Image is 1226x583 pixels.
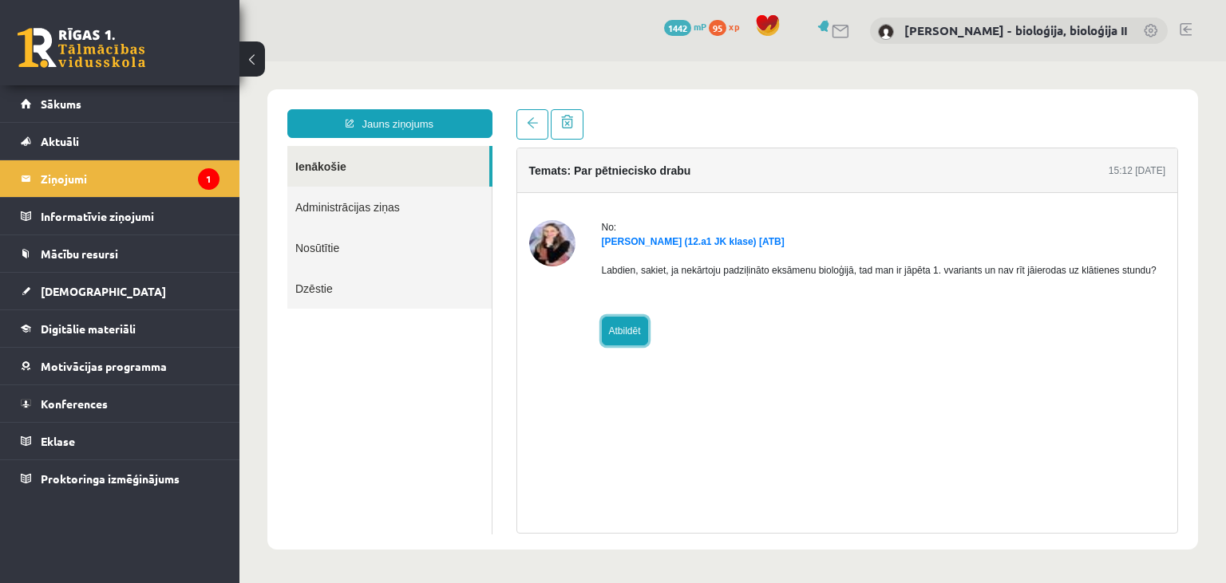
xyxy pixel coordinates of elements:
[904,22,1127,38] a: [PERSON_NAME] - bioloģija, bioloģija II
[41,97,81,111] span: Sākums
[869,102,926,116] div: 15:12 [DATE]
[48,166,252,207] a: Nosūtītie
[41,321,136,336] span: Digitālie materiāli
[41,160,219,197] legend: Ziņojumi
[41,284,166,298] span: [DEMOGRAPHIC_DATA]
[21,160,219,197] a: Ziņojumi1
[41,434,75,448] span: Eklase
[21,235,219,272] a: Mācību resursi
[41,471,180,486] span: Proktoringa izmēģinājums
[362,175,545,186] a: [PERSON_NAME] (12.a1 JK klase) [ATB]
[362,255,409,284] a: Atbildēt
[48,125,252,166] a: Administrācijas ziņas
[41,198,219,234] legend: Informatīvie ziņojumi
[878,24,894,40] img: Elza Saulīte - bioloģija, bioloģija II
[21,348,219,384] a: Motivācijas programma
[198,168,219,190] i: 1
[21,423,219,459] a: Eklase
[48,207,252,247] a: Dzēstie
[362,202,917,216] p: Labdien, sakiet, ja nekārtoju padziļināto eksāmenu bioloģijā, tad man ir jāpēta 1. vvariants un n...
[41,359,167,373] span: Motivācijas programma
[729,20,739,33] span: xp
[21,273,219,309] a: [DEMOGRAPHIC_DATA]
[21,385,219,422] a: Konferences
[290,103,452,116] h4: Temats: Par pētniecisko drabu
[709,20,726,36] span: 95
[694,20,706,33] span: mP
[41,246,118,261] span: Mācību resursi
[18,28,145,68] a: Rīgas 1. Tālmācības vidusskola
[41,134,79,148] span: Aktuāli
[664,20,706,33] a: 1442 mP
[21,198,219,234] a: Informatīvie ziņojumi
[48,48,253,77] a: Jauns ziņojums
[48,85,250,125] a: Ienākošie
[362,159,917,173] div: No:
[41,396,108,411] span: Konferences
[290,159,336,205] img: Evelīna Auziņa
[21,310,219,347] a: Digitālie materiāli
[709,20,747,33] a: 95 xp
[664,20,691,36] span: 1442
[21,460,219,497] a: Proktoringa izmēģinājums
[21,123,219,160] a: Aktuāli
[21,85,219,122] a: Sākums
